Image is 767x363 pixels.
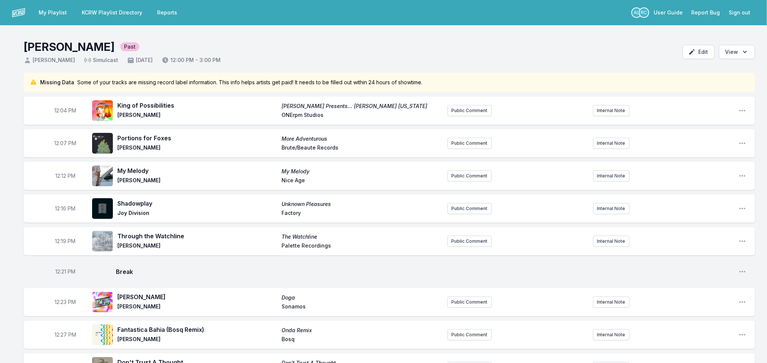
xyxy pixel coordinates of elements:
[153,6,182,19] a: Reports
[24,56,75,64] span: [PERSON_NAME]
[92,166,113,186] img: My Melody
[117,303,277,312] span: [PERSON_NAME]
[593,297,630,308] button: Internal Note
[55,205,76,212] span: Timestamp
[687,6,725,19] a: Report Bug
[739,331,746,339] button: Open playlist item options
[282,327,441,334] span: Onda Remix
[593,105,630,116] button: Internal Note
[739,107,746,114] button: Open playlist item options
[117,292,277,301] span: [PERSON_NAME]
[282,102,441,110] span: [PERSON_NAME] Presents… [PERSON_NAME] [US_STATE]
[55,107,77,114] span: Timestamp
[683,45,715,59] button: Edit
[127,56,153,64] span: [DATE]
[282,111,441,120] span: ONErpm Studios
[55,331,76,339] span: Timestamp
[40,79,74,86] span: Missing Data
[92,292,113,313] img: Doga
[282,135,441,143] span: More Adventurous
[92,133,113,154] img: More Adventurous
[117,242,277,251] span: [PERSON_NAME]
[725,6,755,19] button: Sign out
[92,324,113,345] img: Onda Remix
[739,268,746,275] button: Open playlist item options
[282,144,441,153] span: Brute/Beaute Records
[593,203,630,214] button: Internal Note
[282,233,441,241] span: The Watchline
[739,298,746,306] button: Open playlist item options
[117,134,277,143] span: Portions for Foxes
[117,232,277,241] span: Through the Watchline
[117,144,277,153] span: [PERSON_NAME]
[92,100,113,121] img: Goldie Boutilier Presents… Goldie Montana
[282,177,441,186] span: Nice Age
[593,236,630,247] button: Internal Note
[117,336,277,344] span: [PERSON_NAME]
[448,203,492,214] button: Public Comment
[55,172,75,180] span: Timestamp
[84,56,118,64] span: Simulcast
[739,172,746,180] button: Open playlist item options
[448,297,492,308] button: Public Comment
[719,45,755,59] button: Open options
[92,231,113,252] img: The Watchline
[117,111,277,120] span: [PERSON_NAME]
[117,166,277,175] span: My Melody
[739,238,746,245] button: Open playlist item options
[282,168,441,175] span: My Melody
[593,170,630,181] button: Internal Note
[120,42,139,51] span: Past
[117,101,277,110] span: King of Possibilities
[55,140,77,147] span: Timestamp
[593,329,630,340] button: Internal Note
[55,268,75,275] span: Timestamp
[24,40,114,53] h1: [PERSON_NAME]
[593,138,630,149] button: Internal Note
[282,209,441,218] span: Factory
[117,177,277,186] span: [PERSON_NAME]
[117,209,277,218] span: Joy Division
[639,7,649,18] p: Raul Campos
[34,6,71,19] a: My Playlist
[92,198,113,219] img: Unknown Pleasures
[117,199,277,208] span: Shadowplay
[55,238,76,245] span: Timestamp
[282,336,441,344] span: Bosq
[649,6,687,19] a: User Guide
[117,325,277,334] span: Fantastica Bahia (Bosq Remix)
[162,56,221,64] span: 12:00 PM - 3:00 PM
[282,200,441,208] span: Unknown Pleasures
[631,7,642,18] p: Anne Litt
[282,294,441,301] span: Doga
[77,6,147,19] a: KCRW Playlist Directory
[448,105,492,116] button: Public Comment
[12,6,25,19] img: logo-white-87cec1fa9cbef997252546196dc51331.png
[739,140,746,147] button: Open playlist item options
[448,170,492,181] button: Public Comment
[739,205,746,212] button: Open playlist item options
[448,329,492,340] button: Public Comment
[116,267,733,276] span: Break
[448,236,492,247] button: Public Comment
[282,242,441,251] span: Palette Recordings
[77,79,422,86] span: Some of your tracks are missing record label information. This info helps artists get paid! It ne...
[448,138,492,149] button: Public Comment
[282,303,441,312] span: Sonamos
[55,298,76,306] span: Timestamp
